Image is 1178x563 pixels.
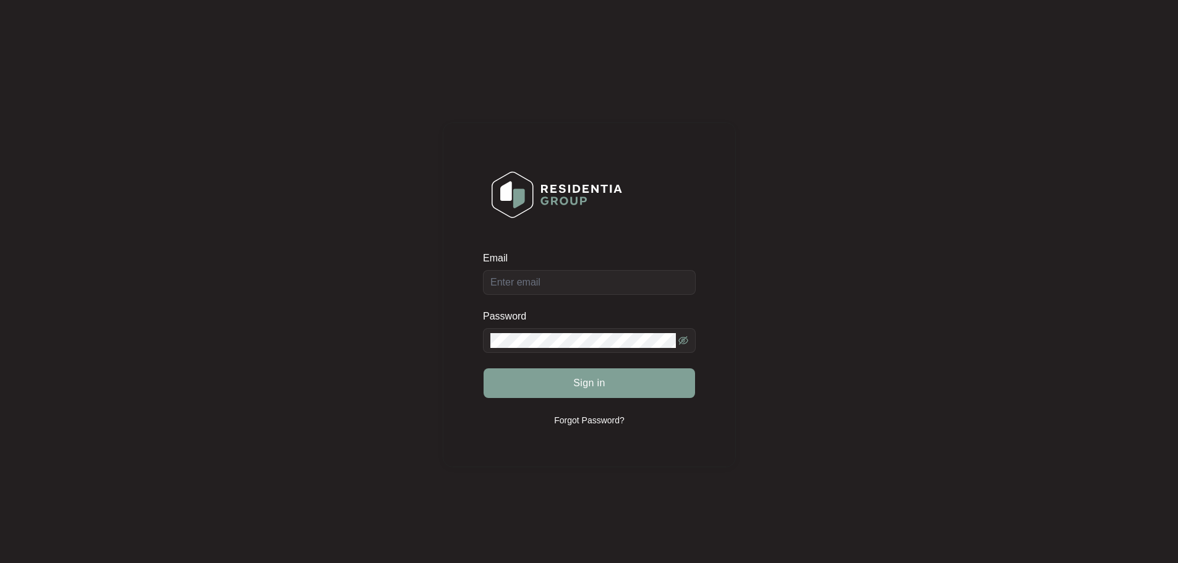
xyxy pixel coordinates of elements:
[678,336,688,345] span: eye-invisible
[554,414,625,426] p: Forgot Password?
[483,252,516,265] label: Email
[490,333,676,348] input: Password
[483,270,696,295] input: Email
[573,376,605,391] span: Sign in
[483,310,536,323] label: Password
[484,163,630,226] img: Login Logo
[484,368,695,398] button: Sign in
